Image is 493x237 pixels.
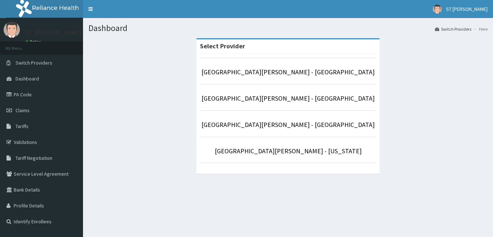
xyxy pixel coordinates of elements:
span: Switch Providers [16,60,52,66]
li: Here [472,26,488,32]
span: Claims [16,107,30,114]
a: Online [25,39,43,44]
img: User Image [433,5,442,14]
strong: Select Provider [200,42,245,50]
a: [GEOGRAPHIC_DATA][PERSON_NAME] - [US_STATE] [215,147,362,155]
a: [GEOGRAPHIC_DATA][PERSON_NAME] - [GEOGRAPHIC_DATA] [201,94,375,102]
img: User Image [4,22,20,38]
span: Tariff Negotiation [16,155,52,161]
a: Switch Providers [435,26,471,32]
h1: Dashboard [88,23,488,33]
a: [GEOGRAPHIC_DATA][PERSON_NAME] - [GEOGRAPHIC_DATA] [201,68,375,76]
p: ST [PERSON_NAME] [25,29,82,36]
span: Dashboard [16,75,39,82]
span: ST [PERSON_NAME] [446,6,488,12]
span: Tariffs [16,123,29,130]
a: [GEOGRAPHIC_DATA][PERSON_NAME] - [GEOGRAPHIC_DATA] [201,120,375,129]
